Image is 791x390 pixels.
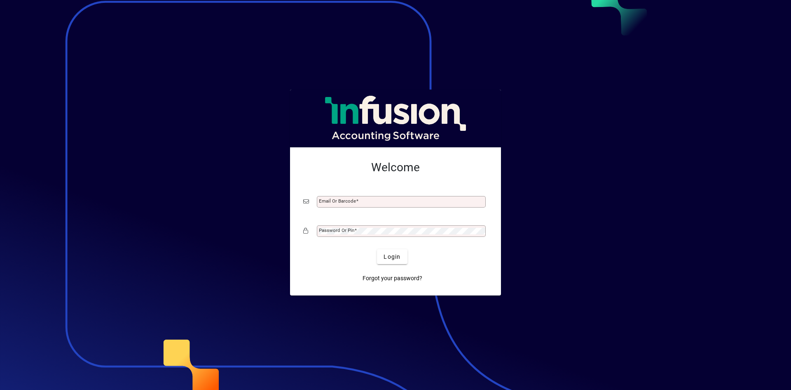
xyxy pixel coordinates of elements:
[319,227,354,233] mat-label: Password or Pin
[377,249,407,264] button: Login
[303,161,488,175] h2: Welcome
[319,198,356,204] mat-label: Email or Barcode
[359,271,426,286] a: Forgot your password?
[384,253,400,261] span: Login
[363,274,422,283] span: Forgot your password?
